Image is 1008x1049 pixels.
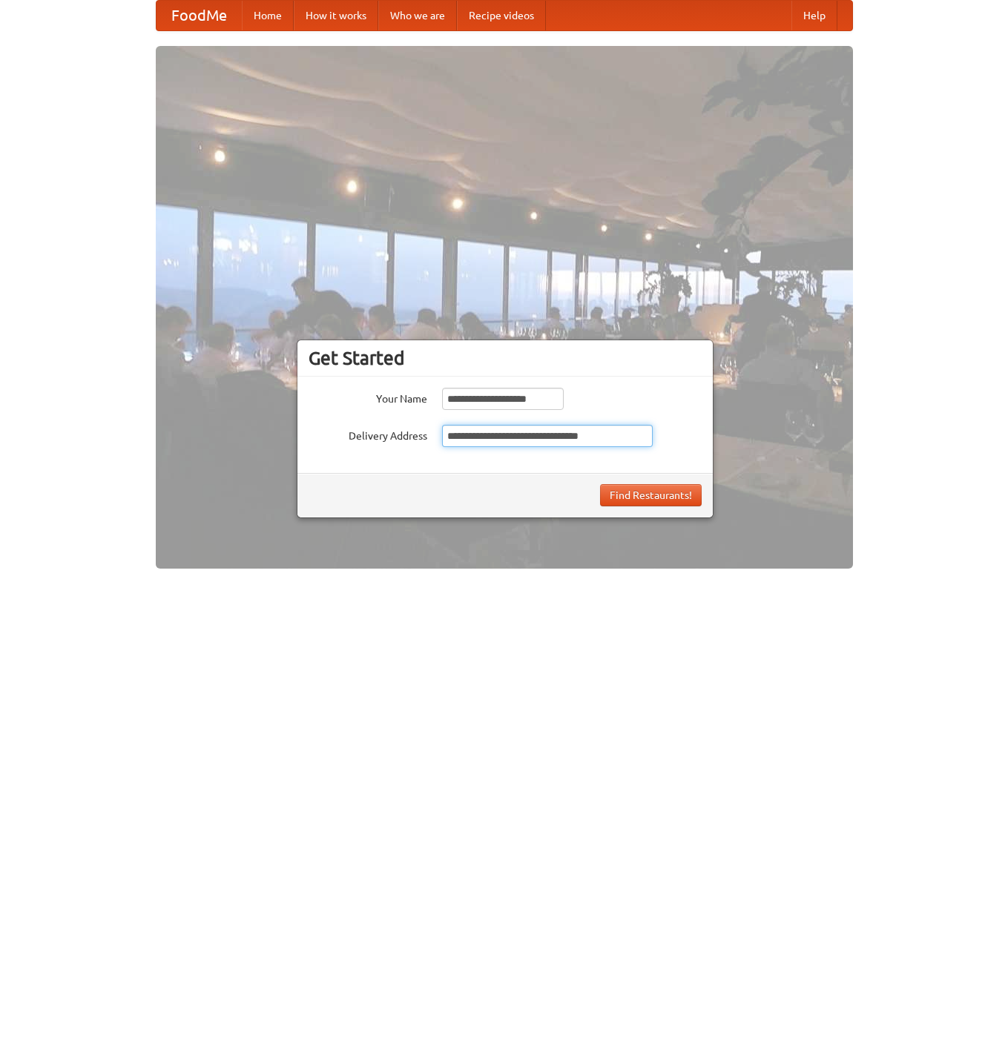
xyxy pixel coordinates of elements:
a: How it works [294,1,378,30]
button: Find Restaurants! [600,484,702,506]
a: Recipe videos [457,1,546,30]
a: Who we are [378,1,457,30]
h3: Get Started [309,347,702,369]
a: FoodMe [157,1,242,30]
a: Help [791,1,837,30]
label: Delivery Address [309,425,427,443]
label: Your Name [309,388,427,406]
a: Home [242,1,294,30]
